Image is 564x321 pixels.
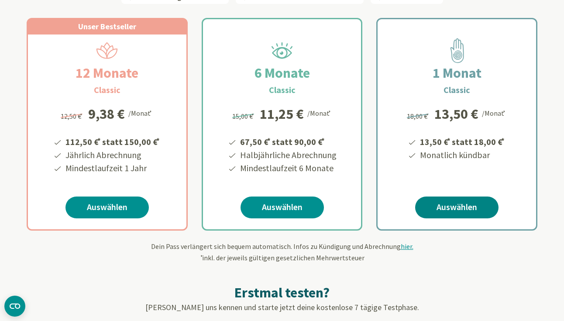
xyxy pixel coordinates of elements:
[78,21,136,31] span: Unser Bestseller
[64,148,161,162] li: Jährlich Abrechnung
[401,242,413,251] span: hier.
[88,107,125,121] div: 9,38 €
[412,62,502,83] h2: 1 Monat
[64,162,161,175] li: Mindestlaufzeit 1 Jahr
[415,197,499,218] a: Auswählen
[434,107,478,121] div: 13,50 €
[55,62,159,83] h2: 12 Monate
[27,241,537,263] div: Dein Pass verlängert sich bequem automatisch. Infos zu Kündigung und Abrechnung
[232,112,255,121] span: 15,00 €
[27,301,537,313] p: [PERSON_NAME] uns kennen und starte jetzt deine kostenlose 7 tägige Testphase.
[239,134,337,148] li: 67,50 € statt 90,00 €
[64,134,161,148] li: 112,50 € statt 150,00 €
[241,197,324,218] a: Auswählen
[199,253,365,262] span: inkl. der jeweils gültigen gesetzlichen Mehrwertsteuer
[482,107,507,118] div: /Monat
[4,296,25,317] button: CMP-Widget öffnen
[407,112,430,121] span: 18,00 €
[269,83,296,97] h3: Classic
[234,62,331,83] h2: 6 Monate
[27,284,537,301] h2: Erstmal testen?
[307,107,332,118] div: /Monat
[94,83,120,97] h3: Classic
[419,134,506,148] li: 13,50 € statt 18,00 €
[260,107,304,121] div: 11,25 €
[239,162,337,175] li: Mindestlaufzeit 6 Monate
[65,197,149,218] a: Auswählen
[444,83,470,97] h3: Classic
[61,112,84,121] span: 12,50 €
[128,107,153,118] div: /Monat
[419,148,506,162] li: Monatlich kündbar
[239,148,337,162] li: Halbjährliche Abrechnung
